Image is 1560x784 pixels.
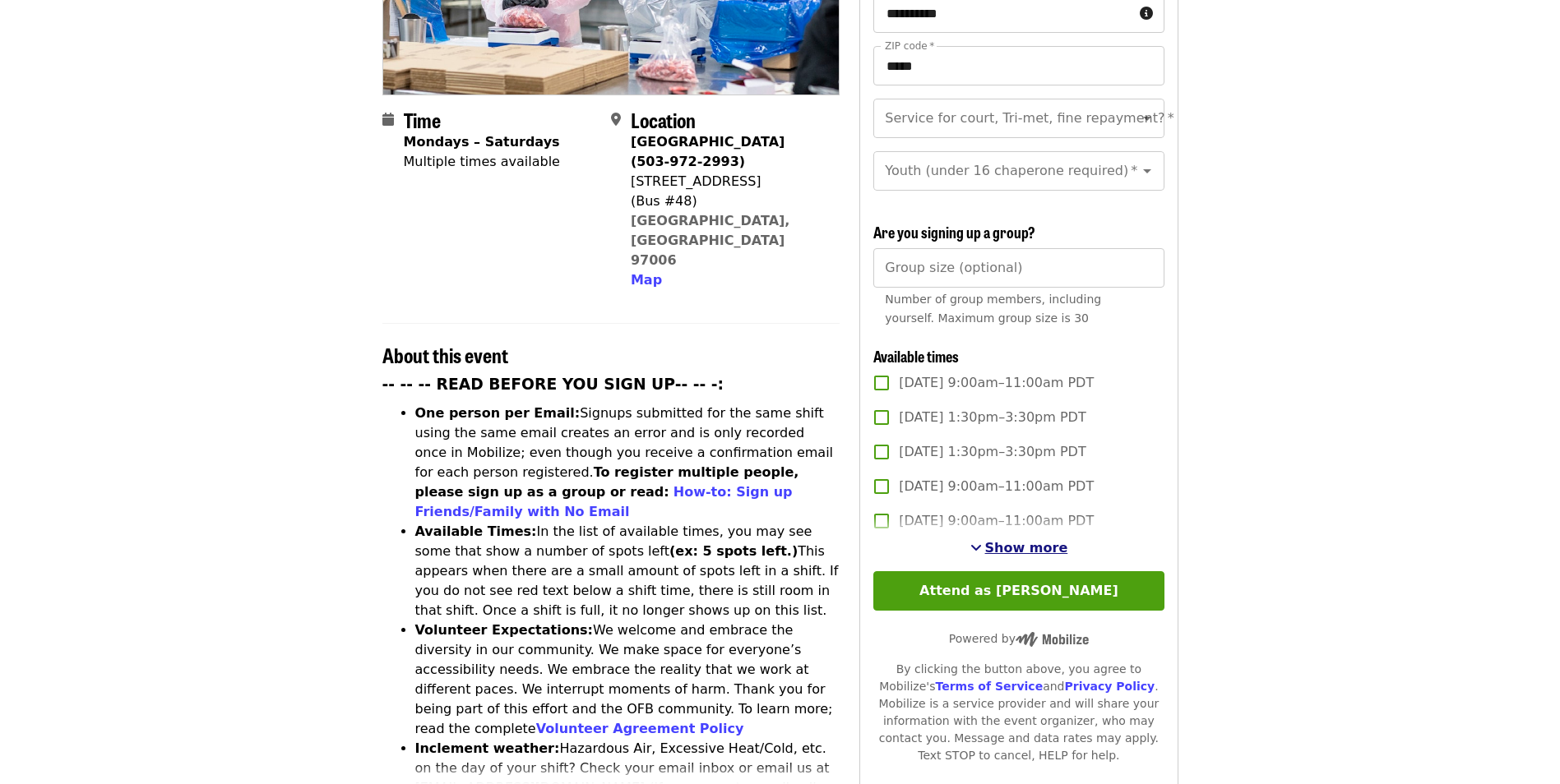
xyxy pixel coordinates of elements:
[899,442,1086,462] span: [DATE] 1:30pm–3:30pm PDT
[899,511,1094,531] span: [DATE] 9:00am–11:00am PDT
[669,543,798,559] strong: (ex: 5 spots left.)
[415,484,793,519] a: How-to: Sign up Friends/Family with No Email
[873,571,1164,611] button: Attend as [PERSON_NAME]
[899,373,1094,393] span: [DATE] 9:00am–11:00am PDT
[1016,632,1089,647] img: Powered by Mobilize
[415,522,840,620] li: In the list of available times, you may see some that show a number of spots left This appears wh...
[415,620,840,739] li: We welcome and embrace the diversity in our community. We make space for everyone’s accessibility...
[611,112,621,127] i: map-marker-alt icon
[873,46,1164,85] input: ZIP code
[873,661,1164,764] div: By clicking the button above, you agree to Mobilize's and . Mobilize is a service provider and wi...
[873,248,1164,288] input: [object Object]
[1140,6,1153,21] i: circle-info icon
[885,293,1101,325] span: Number of group members, including yourself. Maximum group size is 30
[899,408,1086,427] span: [DATE] 1:30pm–3:30pm PDT
[1136,159,1159,182] button: Open
[415,622,594,638] strong: Volunteer Expectations:
[404,105,441,134] span: Time
[885,41,934,51] label: ZIP code
[415,405,581,421] strong: One person per Email:
[631,105,696,134] span: Location
[631,172,826,191] div: [STREET_ADDRESS]
[873,221,1035,242] span: Are you signing up a group?
[415,404,840,522] li: Signups submitted for the same shift using the same email creates an error and is only recorded o...
[899,477,1094,496] span: [DATE] 9:00am–11:00am PDT
[382,112,394,127] i: calendar icon
[404,152,560,172] div: Multiple times available
[631,191,826,211] div: (Bus #48)
[404,134,560,150] strong: Mondays – Saturdays
[631,213,790,268] a: [GEOGRAPHIC_DATA], [GEOGRAPHIC_DATA] 97006
[1136,107,1159,130] button: Open
[382,376,724,393] strong: -- -- -- READ BEFORE YOU SIGN UP-- -- -:
[536,721,744,736] a: Volunteer Agreement Policy
[415,464,799,500] strong: To register multiple people, please sign up as a group or read:
[873,345,959,367] span: Available times
[1064,680,1155,693] a: Privacy Policy
[382,340,508,369] span: About this event
[935,680,1043,693] a: Terms of Service
[631,134,785,169] strong: [GEOGRAPHIC_DATA] (503-972-2993)
[415,523,537,539] strong: Available Times:
[631,272,662,288] span: Map
[970,538,1068,558] button: See more timeslots
[631,270,662,290] button: Map
[985,540,1068,556] span: Show more
[949,632,1089,645] span: Powered by
[415,740,560,756] strong: Inclement weather:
